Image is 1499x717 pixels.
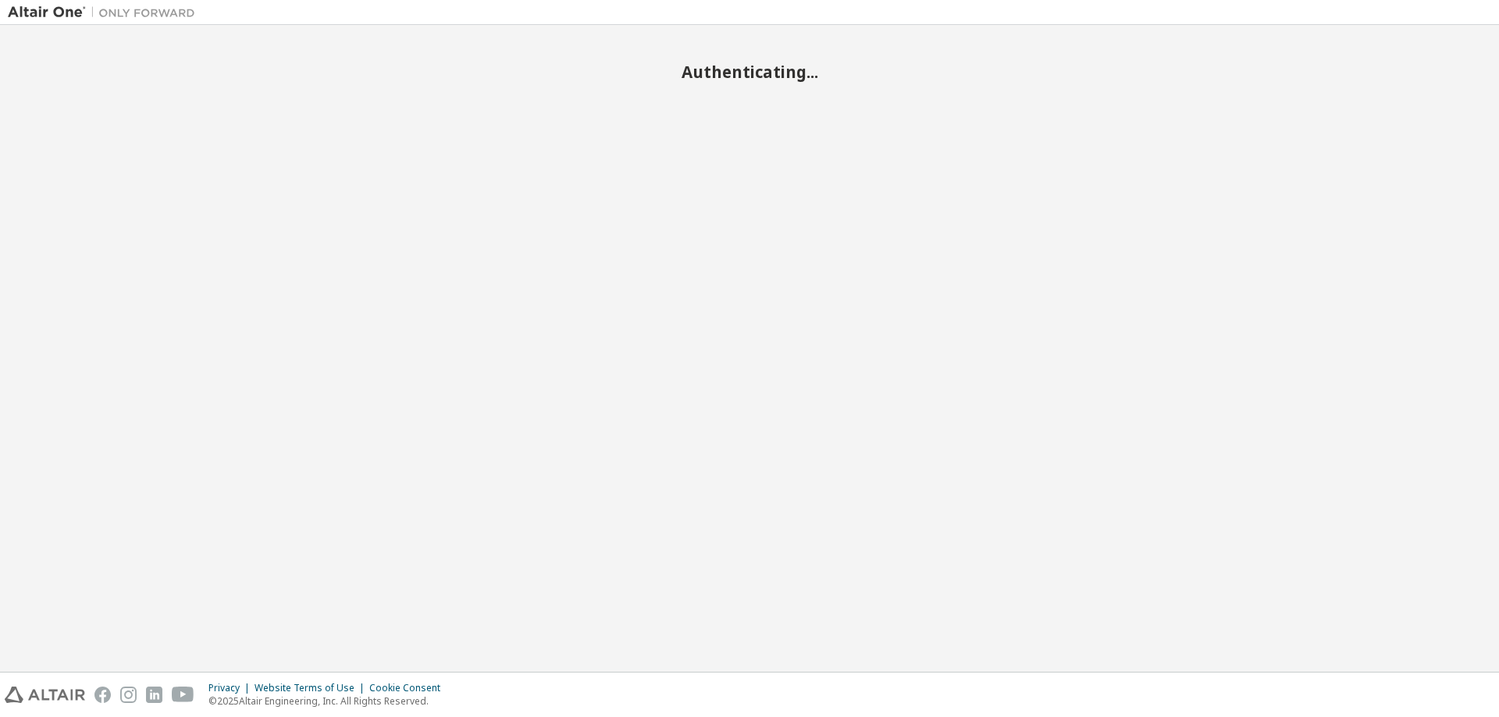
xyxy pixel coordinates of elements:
img: altair_logo.svg [5,687,85,703]
img: youtube.svg [172,687,194,703]
h2: Authenticating... [8,62,1491,82]
div: Website Terms of Use [255,682,369,694]
img: linkedin.svg [146,687,162,703]
div: Privacy [208,682,255,694]
div: Cookie Consent [369,682,450,694]
img: facebook.svg [94,687,111,703]
p: © 2025 Altair Engineering, Inc. All Rights Reserved. [208,694,450,708]
img: Altair One [8,5,203,20]
img: instagram.svg [120,687,137,703]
